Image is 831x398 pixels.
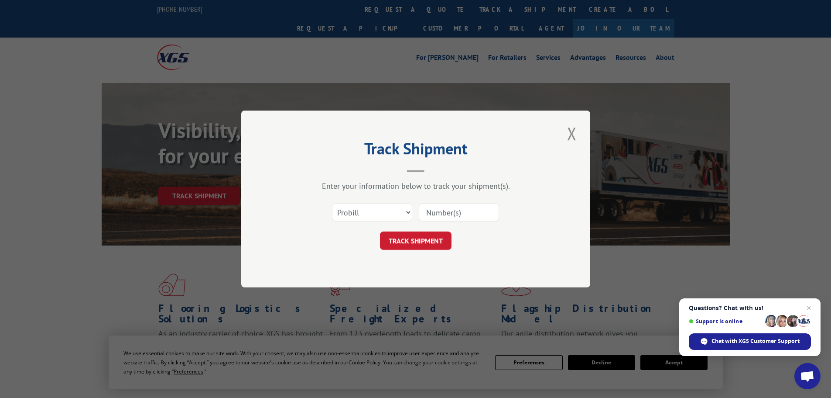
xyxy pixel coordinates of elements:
[285,181,547,191] div: Enter your information below to track your shipment(s).
[711,337,800,345] span: Chat with XGS Customer Support
[794,363,821,389] a: Open chat
[285,142,547,159] h2: Track Shipment
[564,121,579,145] button: Close modal
[689,333,811,350] span: Chat with XGS Customer Support
[689,318,762,325] span: Support is online
[419,203,499,221] input: Number(s)
[380,232,451,250] button: TRACK SHIPMENT
[689,305,811,311] span: Questions? Chat with us!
